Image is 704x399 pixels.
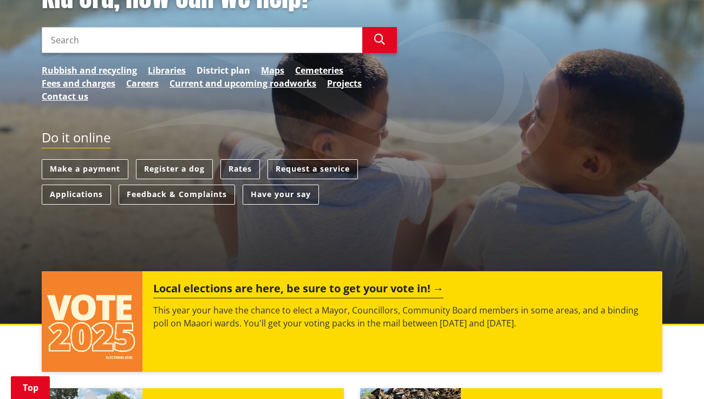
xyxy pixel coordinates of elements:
input: Search input [42,27,362,53]
h2: Do it online [42,130,110,149]
a: Rates [220,159,260,179]
a: Top [11,376,50,399]
a: Applications [42,185,111,205]
a: Make a payment [42,159,128,179]
h2: Local elections are here, be sure to get your vote in! [153,282,444,298]
a: Fees and charges [42,77,115,90]
a: Projects [327,77,362,90]
a: Feedback & Complaints [119,185,235,205]
a: Rubbish and recycling [42,64,137,77]
a: Register a dog [136,159,213,179]
iframe: Messenger Launcher [654,354,693,393]
a: Current and upcoming roadworks [170,77,316,90]
a: Request a service [268,159,358,179]
a: Cemeteries [295,64,343,77]
a: Have your say [243,185,319,205]
a: Contact us [42,90,88,103]
a: District plan [197,64,250,77]
a: Local elections are here, be sure to get your vote in! This year your have the chance to elect a ... [42,271,662,372]
a: Careers [126,77,159,90]
a: Maps [261,64,284,77]
a: Libraries [148,64,186,77]
img: Vote 2025 [42,271,142,372]
p: This year your have the chance to elect a Mayor, Councillors, Community Board members in some are... [153,304,651,330]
